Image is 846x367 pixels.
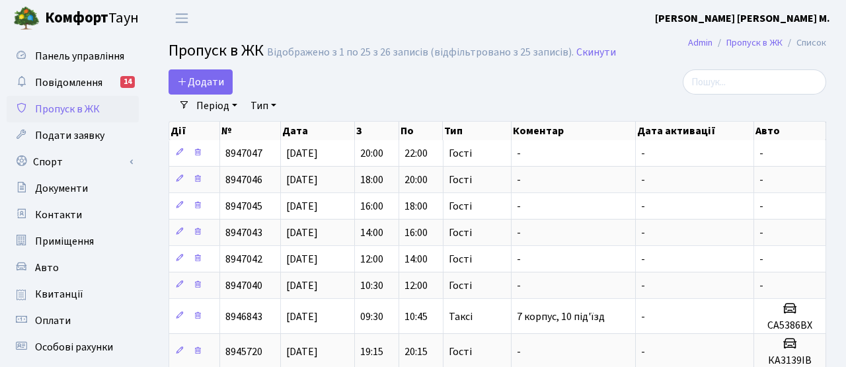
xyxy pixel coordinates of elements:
[225,278,262,293] span: 8947040
[165,7,198,29] button: Переключити навігацію
[517,309,605,324] span: 7 корпус, 10 під'їзд
[404,345,428,359] span: 20:15
[286,173,318,187] span: [DATE]
[35,313,71,328] span: Оплати
[13,5,40,32] img: logo.png
[759,278,763,293] span: -
[404,309,428,324] span: 10:45
[404,278,428,293] span: 12:00
[7,122,139,149] a: Подати заявку
[443,122,512,140] th: Тип
[641,252,645,266] span: -
[220,122,281,140] th: №
[360,309,383,324] span: 09:30
[7,228,139,255] a: Приміщення
[404,199,428,214] span: 18:00
[759,354,820,367] h5: КА3139ІВ
[449,227,472,238] span: Гості
[7,255,139,281] a: Авто
[286,252,318,266] span: [DATE]
[360,225,383,240] span: 14:00
[449,311,473,322] span: Таксі
[449,347,472,357] span: Гості
[225,146,262,161] span: 8947047
[641,278,645,293] span: -
[360,252,383,266] span: 12:00
[360,199,383,214] span: 16:00
[355,122,399,140] th: З
[517,278,521,293] span: -
[360,278,383,293] span: 10:30
[35,128,104,143] span: Подати заявку
[641,225,645,240] span: -
[120,76,135,88] div: 14
[360,146,383,161] span: 20:00
[45,7,108,28] b: Комфорт
[641,199,645,214] span: -
[759,146,763,161] span: -
[636,122,754,140] th: Дата активації
[449,148,472,159] span: Гості
[641,309,645,324] span: -
[404,252,428,266] span: 14:00
[225,309,262,324] span: 8946843
[759,173,763,187] span: -
[286,146,318,161] span: [DATE]
[641,173,645,187] span: -
[45,7,139,30] span: Таун
[35,49,124,63] span: Панель управління
[35,340,113,354] span: Особові рахунки
[517,199,521,214] span: -
[225,173,262,187] span: 8947046
[35,75,102,90] span: Повідомлення
[449,254,472,265] span: Гості
[517,225,521,240] span: -
[7,149,139,175] a: Спорт
[754,122,826,140] th: Авто
[286,309,318,324] span: [DATE]
[783,36,826,50] li: Список
[7,334,139,360] a: Особові рахунки
[35,234,94,249] span: Приміщення
[169,122,220,140] th: Дії
[517,252,521,266] span: -
[517,146,521,161] span: -
[360,345,383,359] span: 19:15
[399,122,443,140] th: По
[449,175,472,185] span: Гості
[35,102,100,116] span: Пропуск в ЖК
[688,36,712,50] a: Admin
[286,225,318,240] span: [DATE]
[512,122,635,140] th: Коментар
[191,95,243,117] a: Період
[726,36,783,50] a: Пропуск в ЖК
[225,345,262,359] span: 8945720
[267,46,574,59] div: Відображено з 1 по 25 з 26 записів (відфільтровано з 25 записів).
[759,199,763,214] span: -
[286,199,318,214] span: [DATE]
[655,11,830,26] a: [PERSON_NAME] [PERSON_NAME] М.
[759,252,763,266] span: -
[759,319,820,332] h5: CA5386BX
[7,281,139,307] a: Квитанції
[225,199,262,214] span: 8947045
[7,43,139,69] a: Панель управління
[35,208,82,222] span: Контакти
[360,173,383,187] span: 18:00
[35,181,88,196] span: Документи
[169,69,233,95] a: Додати
[286,278,318,293] span: [DATE]
[35,287,83,302] span: Квитанції
[286,345,318,359] span: [DATE]
[576,46,616,59] a: Скинути
[641,146,645,161] span: -
[7,307,139,334] a: Оплати
[225,252,262,266] span: 8947042
[759,225,763,240] span: -
[449,280,472,291] span: Гості
[7,69,139,96] a: Повідомлення14
[7,202,139,228] a: Контакти
[35,261,59,275] span: Авто
[7,175,139,202] a: Документи
[683,69,826,95] input: Пошук...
